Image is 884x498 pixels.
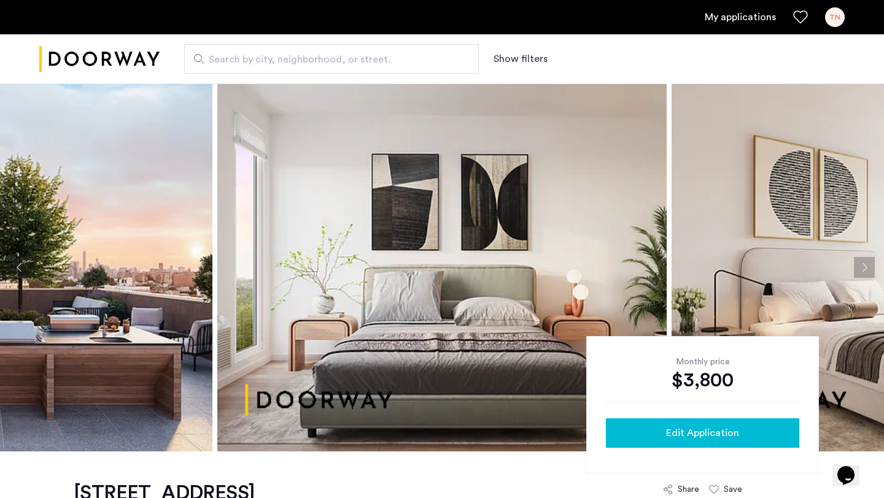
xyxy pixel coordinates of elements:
img: apartment [217,83,667,451]
a: Cazamio logo [39,36,160,82]
div: $3,800 [606,368,799,393]
iframe: chat widget [832,449,872,486]
button: Previous apartment [9,257,30,278]
button: Show or hide filters [494,52,548,66]
span: Edit Application [666,426,739,440]
a: My application [705,10,776,25]
div: Monthly price [606,356,799,368]
button: Next apartment [854,257,875,278]
div: Share [678,483,699,496]
input: Apartment Search [184,44,479,74]
a: Favorites [793,10,808,25]
div: Save [724,483,742,496]
span: Search by city, neighborhood, or street. [209,52,444,67]
button: button [606,418,799,448]
div: TN [825,7,845,27]
img: logo [39,36,160,82]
